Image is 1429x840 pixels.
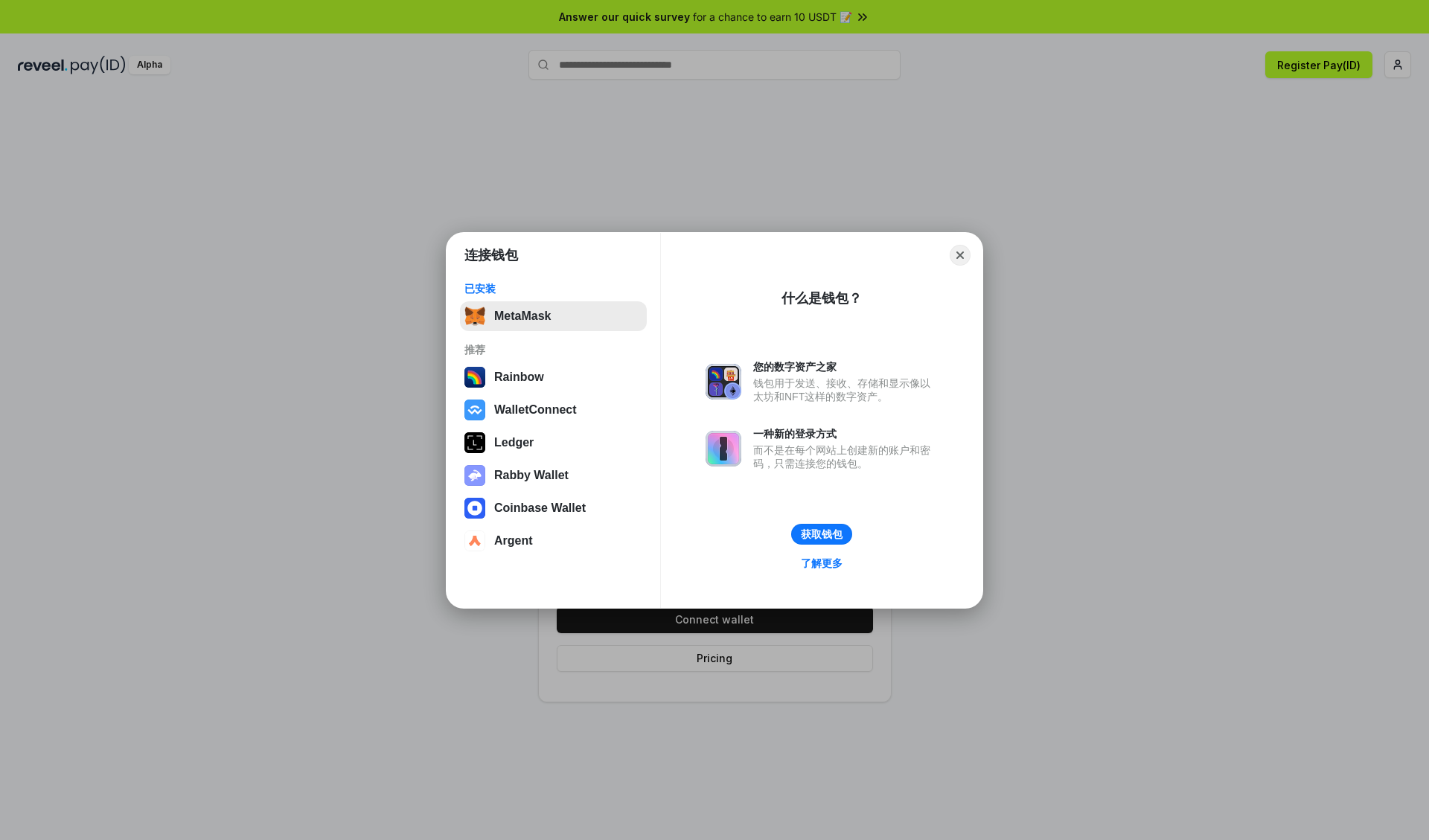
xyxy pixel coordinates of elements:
[494,371,544,384] div: Rainbow
[464,432,485,453] img: svg+xml,%3Csvg%20xmlns%3D%22http%3A%2F%2Fwww.w3.org%2F2000%2Fsvg%22%20width%3D%2228%22%20height%3...
[460,461,647,490] button: Rabby Wallet
[494,534,533,548] div: Argent
[460,301,647,331] button: MetaMask
[460,362,647,392] button: Rainbow
[494,436,534,449] div: Ledger
[464,246,518,264] h1: 连接钱包
[464,465,485,486] img: svg+xml,%3Csvg%20xmlns%3D%22http%3A%2F%2Fwww.w3.org%2F2000%2Fsvg%22%20fill%3D%22none%22%20viewBox...
[494,469,569,482] div: Rabby Wallet
[464,367,485,388] img: svg+xml,%3Csvg%20width%3D%22120%22%20height%3D%22120%22%20viewBox%3D%220%200%20120%20120%22%20fil...
[753,360,938,373] div: 您的数字资产之家
[464,530,485,551] img: svg+xml,%3Csvg%20width%3D%2228%22%20height%3D%2228%22%20viewBox%3D%220%200%2028%2028%22%20fill%3D...
[950,245,971,266] button: Close
[464,400,485,420] img: svg+xml,%3Csvg%20width%3D%2228%22%20height%3D%2228%22%20viewBox%3D%220%200%2028%2028%22%20fill%3D...
[801,528,843,541] div: 获取钱包
[801,557,843,570] div: 了解更多
[753,427,938,440] div: 一种新的登录方式
[464,498,485,519] img: svg+xml,%3Csvg%20width%3D%2228%22%20height%3D%2228%22%20viewBox%3D%220%200%2028%2028%22%20fill%3D...
[464,282,642,295] div: 已安装
[464,343,642,356] div: 推荐
[460,395,647,425] button: WalletConnect
[494,310,551,323] div: MetaMask
[781,289,862,307] div: 什么是钱包？
[494,403,577,417] div: WalletConnect
[791,524,852,545] button: 获取钱包
[706,431,741,467] img: svg+xml,%3Csvg%20xmlns%3D%22http%3A%2F%2Fwww.w3.org%2F2000%2Fsvg%22%20fill%3D%22none%22%20viewBox...
[706,364,741,400] img: svg+xml,%3Csvg%20xmlns%3D%22http%3A%2F%2Fwww.w3.org%2F2000%2Fsvg%22%20fill%3D%22none%22%20viewBox...
[460,428,647,458] button: Ledger
[464,306,485,327] img: svg+xml,%3Csvg%20fill%3D%22none%22%20height%3D%2233%22%20viewBox%3D%220%200%2035%2033%22%20width%...
[494,501,586,515] div: Coinbase Wallet
[753,443,938,470] div: 而不是在每个网站上创建新的账户和密码，只需连接您的钱包。
[753,376,938,403] div: 钱包用于发送、接收、存储和显示像以太坊和NFT这样的数字资产。
[460,526,647,556] button: Argent
[460,493,647,523] button: Coinbase Wallet
[792,554,851,573] a: 了解更多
